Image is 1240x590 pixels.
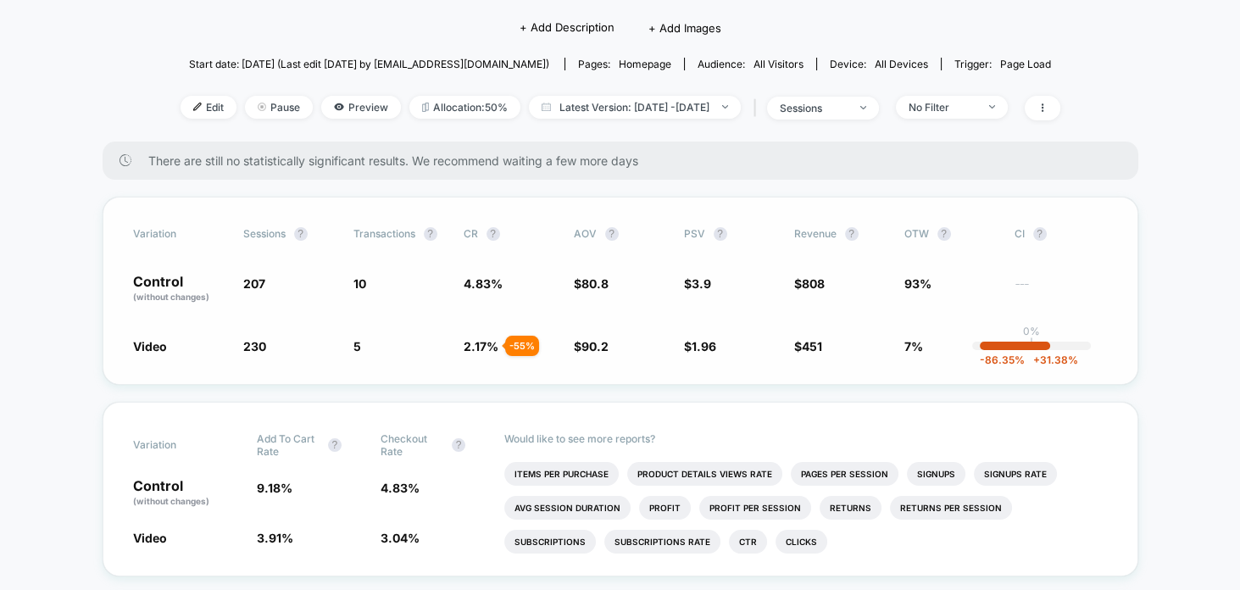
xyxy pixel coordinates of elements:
[1033,227,1047,241] button: ?
[133,432,226,458] span: Variation
[294,227,308,241] button: ?
[980,353,1025,366] span: -86.35 %
[133,531,167,545] span: Video
[794,276,825,291] span: $
[574,276,609,291] span: $
[504,432,1107,445] p: Would like to see more reports?
[820,496,881,520] li: Returns
[181,96,236,119] span: Edit
[424,227,437,241] button: ?
[504,462,619,486] li: Items Per Purchase
[257,531,293,545] span: 3.91 %
[605,227,619,241] button: ?
[909,101,976,114] div: No Filter
[816,58,941,70] span: Device:
[904,227,998,241] span: OTW
[464,276,503,291] span: 4.83 %
[684,276,711,291] span: $
[133,227,226,241] span: Variation
[627,462,782,486] li: Product Details Views Rate
[529,96,741,119] span: Latest Version: [DATE] - [DATE]
[1033,353,1040,366] span: +
[133,496,209,506] span: (without changes)
[776,530,827,554] li: Clicks
[353,339,361,353] span: 5
[505,336,539,356] div: - 55 %
[409,96,520,119] span: Allocation: 50%
[504,496,631,520] li: Avg Session Duration
[574,227,597,240] span: AOV
[422,103,429,112] img: rebalance
[937,227,951,241] button: ?
[353,276,366,291] span: 10
[321,96,401,119] span: Preview
[133,339,167,353] span: Video
[648,21,720,35] span: + Add Images
[1025,353,1078,366] span: 31.38 %
[684,339,716,353] span: $
[148,153,1104,168] span: There are still no statistically significant results. We recommend waiting a few more days
[581,339,609,353] span: 90.2
[604,530,720,554] li: Subscriptions Rate
[860,106,866,109] img: end
[464,227,478,240] span: CR
[574,339,609,353] span: $
[257,432,320,458] span: Add To Cart Rate
[802,276,825,291] span: 808
[692,339,716,353] span: 1.96
[542,103,551,111] img: calendar
[243,339,266,353] span: 230
[749,96,767,120] span: |
[692,276,711,291] span: 3.9
[328,438,342,452] button: ?
[257,481,292,495] span: 9.18 %
[1015,279,1108,303] span: ---
[714,227,727,241] button: ?
[904,339,923,353] span: 7%
[729,530,767,554] li: Ctr
[464,339,498,353] span: 2.17 %
[578,58,671,70] div: Pages:
[845,227,859,241] button: ?
[452,438,465,452] button: ?
[243,227,286,240] span: Sessions
[639,496,691,520] li: Profit
[989,105,995,109] img: end
[794,339,822,353] span: $
[581,276,609,291] span: 80.8
[487,227,500,241] button: ?
[504,530,596,554] li: Subscriptions
[381,531,420,545] span: 3.04 %
[875,58,928,70] span: all devices
[974,462,1057,486] li: Signups Rate
[722,105,728,109] img: end
[133,479,240,508] p: Control
[193,103,202,111] img: edit
[1023,325,1040,337] p: 0%
[133,275,226,303] p: Control
[381,481,420,495] span: 4.83 %
[904,276,931,291] span: 93%
[791,462,898,486] li: Pages Per Session
[954,58,1051,70] div: Trigger:
[381,432,443,458] span: Checkout Rate
[780,102,848,114] div: sessions
[684,227,705,240] span: PSV
[699,496,811,520] li: Profit Per Session
[189,58,549,70] span: Start date: [DATE] (Last edit [DATE] by [EMAIL_ADDRESS][DOMAIN_NAME])
[619,58,671,70] span: homepage
[907,462,965,486] li: Signups
[698,58,803,70] div: Audience:
[1000,58,1051,70] span: Page Load
[802,339,822,353] span: 451
[353,227,415,240] span: Transactions
[519,19,614,36] span: + Add Description
[753,58,803,70] span: All Visitors
[890,496,1012,520] li: Returns Per Session
[245,96,313,119] span: Pause
[258,103,266,111] img: end
[794,227,837,240] span: Revenue
[133,292,209,302] span: (without changes)
[243,276,265,291] span: 207
[1015,227,1108,241] span: CI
